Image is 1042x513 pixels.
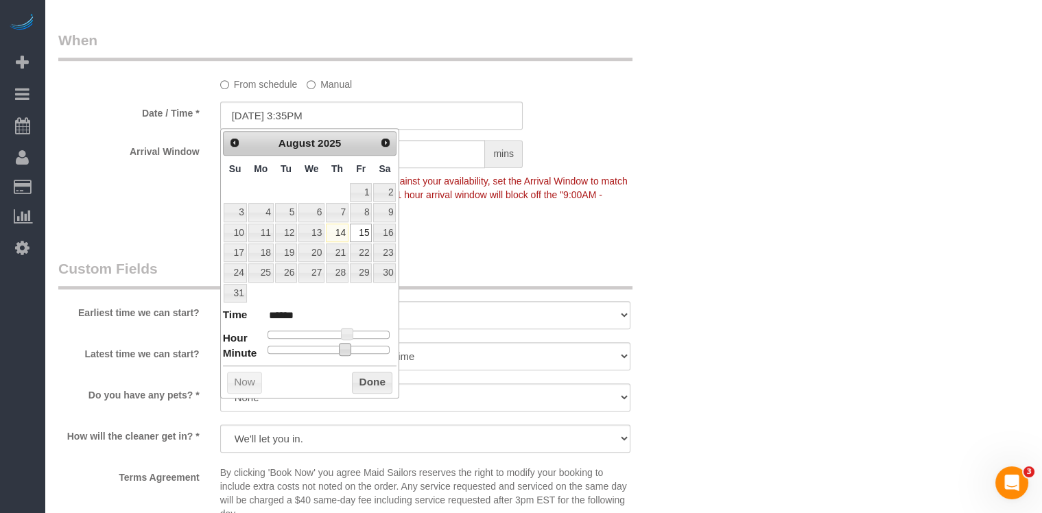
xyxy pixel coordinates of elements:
a: 31 [224,284,247,302]
a: 4 [248,203,274,222]
label: Do you have any pets? * [48,383,210,402]
span: mins [485,140,523,168]
legend: Custom Fields [58,259,632,289]
span: Thursday [331,163,343,174]
label: Arrival Window [48,140,210,158]
a: 26 [275,263,297,282]
a: 13 [298,224,324,242]
a: 3 [224,203,247,222]
a: 16 [373,224,396,242]
button: Now [227,372,262,394]
a: 22 [350,243,372,262]
a: Next [376,133,395,152]
a: 19 [275,243,297,262]
label: How will the cleaner get in? * [48,425,210,443]
span: Tuesday [281,163,292,174]
label: Date / Time * [48,102,210,120]
a: 8 [350,203,372,222]
a: 15 [350,224,372,242]
a: 9 [373,203,396,222]
a: 24 [224,263,247,282]
img: Automaid Logo [8,14,36,33]
label: Manual [307,73,352,91]
a: 27 [298,263,324,282]
a: 30 [373,263,396,282]
dt: Minute [223,346,257,363]
span: Sunday [229,163,241,174]
span: Saturday [379,163,390,174]
dt: Hour [223,331,248,348]
a: 14 [326,224,348,242]
a: 1 [350,183,372,202]
a: 20 [298,243,324,262]
a: 21 [326,243,348,262]
span: 2025 [318,137,341,149]
a: 5 [275,203,297,222]
label: From schedule [220,73,298,91]
a: 23 [373,243,396,262]
span: Monday [254,163,268,174]
span: August [279,137,315,149]
label: Terms Agreement [48,466,210,484]
legend: When [58,30,632,61]
label: Earliest time we can start? [48,301,210,320]
dt: Time [223,307,248,324]
a: 12 [275,224,297,242]
span: Next [380,137,391,148]
a: 18 [248,243,274,262]
input: MM/DD/YYYY HH:MM [220,102,523,130]
a: 2 [373,183,396,202]
a: 29 [350,263,372,282]
a: 7 [326,203,348,222]
span: Wednesday [305,163,319,174]
a: 6 [298,203,324,222]
a: 10 [224,224,247,242]
a: Prev [225,133,244,152]
a: 17 [224,243,247,262]
a: 28 [326,263,348,282]
input: Manual [307,80,316,89]
span: To make this booking count against your availability, set the Arrival Window to match a spot on y... [220,176,628,214]
input: From schedule [220,80,229,89]
iframe: Intercom live chat [995,466,1028,499]
span: Friday [356,163,366,174]
label: Latest time we can start? [48,342,210,361]
button: Done [352,372,392,394]
a: 11 [248,224,274,242]
span: Prev [229,137,240,148]
a: 25 [248,263,274,282]
span: 3 [1023,466,1034,477]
